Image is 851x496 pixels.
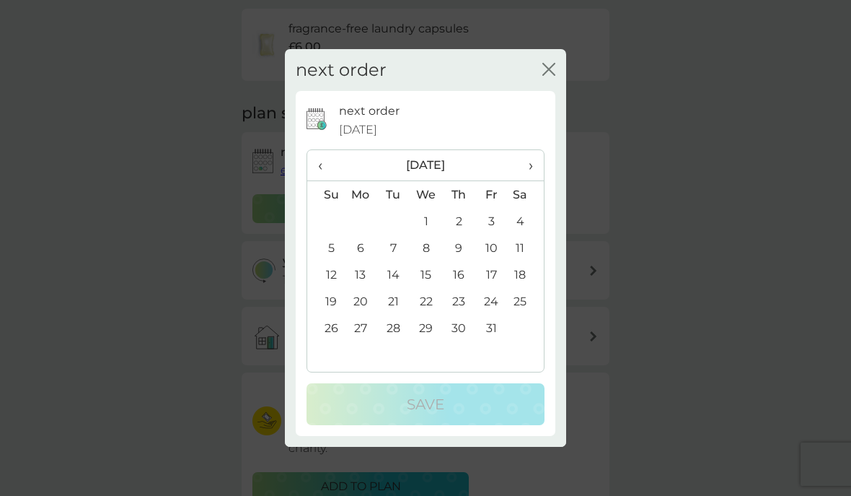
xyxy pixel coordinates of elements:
td: 15 [410,261,443,288]
span: ‹ [318,150,333,180]
td: 28 [377,315,410,341]
td: 16 [443,261,475,288]
span: › [519,150,533,180]
td: 2 [443,208,475,235]
p: next order [339,102,400,121]
td: 6 [344,235,377,261]
td: 13 [344,261,377,288]
td: 29 [410,315,443,341]
th: Th [443,181,475,209]
span: [DATE] [339,121,377,139]
button: Save [307,383,544,425]
td: 19 [307,288,344,315]
td: 10 [475,235,508,261]
td: 5 [307,235,344,261]
td: 23 [443,288,475,315]
td: 27 [344,315,377,341]
td: 1 [410,208,443,235]
th: Fr [475,181,508,209]
td: 3 [475,208,508,235]
td: 26 [307,315,344,341]
th: Su [307,181,344,209]
td: 22 [410,288,443,315]
th: Tu [377,181,410,209]
h2: next order [296,60,387,81]
td: 4 [508,208,544,235]
td: 24 [475,288,508,315]
td: 14 [377,261,410,288]
td: 7 [377,235,410,261]
td: 12 [307,261,344,288]
td: 18 [508,261,544,288]
td: 30 [443,315,475,341]
td: 20 [344,288,377,315]
td: 17 [475,261,508,288]
td: 21 [377,288,410,315]
th: Sa [508,181,544,209]
td: 31 [475,315,508,341]
td: 8 [410,235,443,261]
td: 25 [508,288,544,315]
p: Save [407,393,444,416]
th: Mo [344,181,377,209]
td: 9 [443,235,475,261]
th: We [410,181,443,209]
td: 11 [508,235,544,261]
button: close [542,63,555,78]
th: [DATE] [344,150,508,181]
